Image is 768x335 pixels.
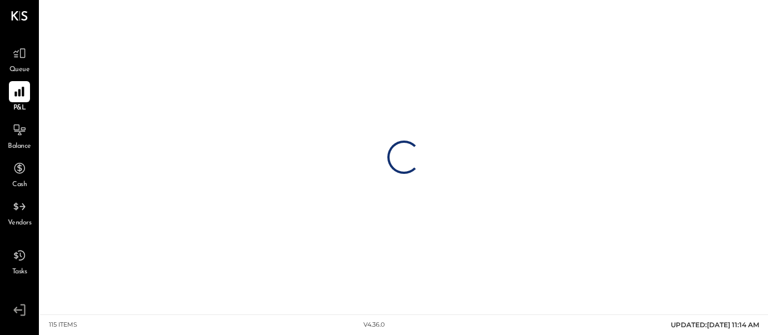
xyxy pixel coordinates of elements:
[8,142,31,152] span: Balance
[1,196,38,228] a: Vendors
[8,218,32,228] span: Vendors
[49,321,77,329] div: 115 items
[1,81,38,113] a: P&L
[1,158,38,190] a: Cash
[9,65,30,75] span: Queue
[671,321,759,329] span: UPDATED: [DATE] 11:14 AM
[13,103,26,113] span: P&L
[1,119,38,152] a: Balance
[12,267,27,277] span: Tasks
[363,321,385,329] div: v 4.36.0
[12,180,27,190] span: Cash
[1,43,38,75] a: Queue
[1,245,38,277] a: Tasks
